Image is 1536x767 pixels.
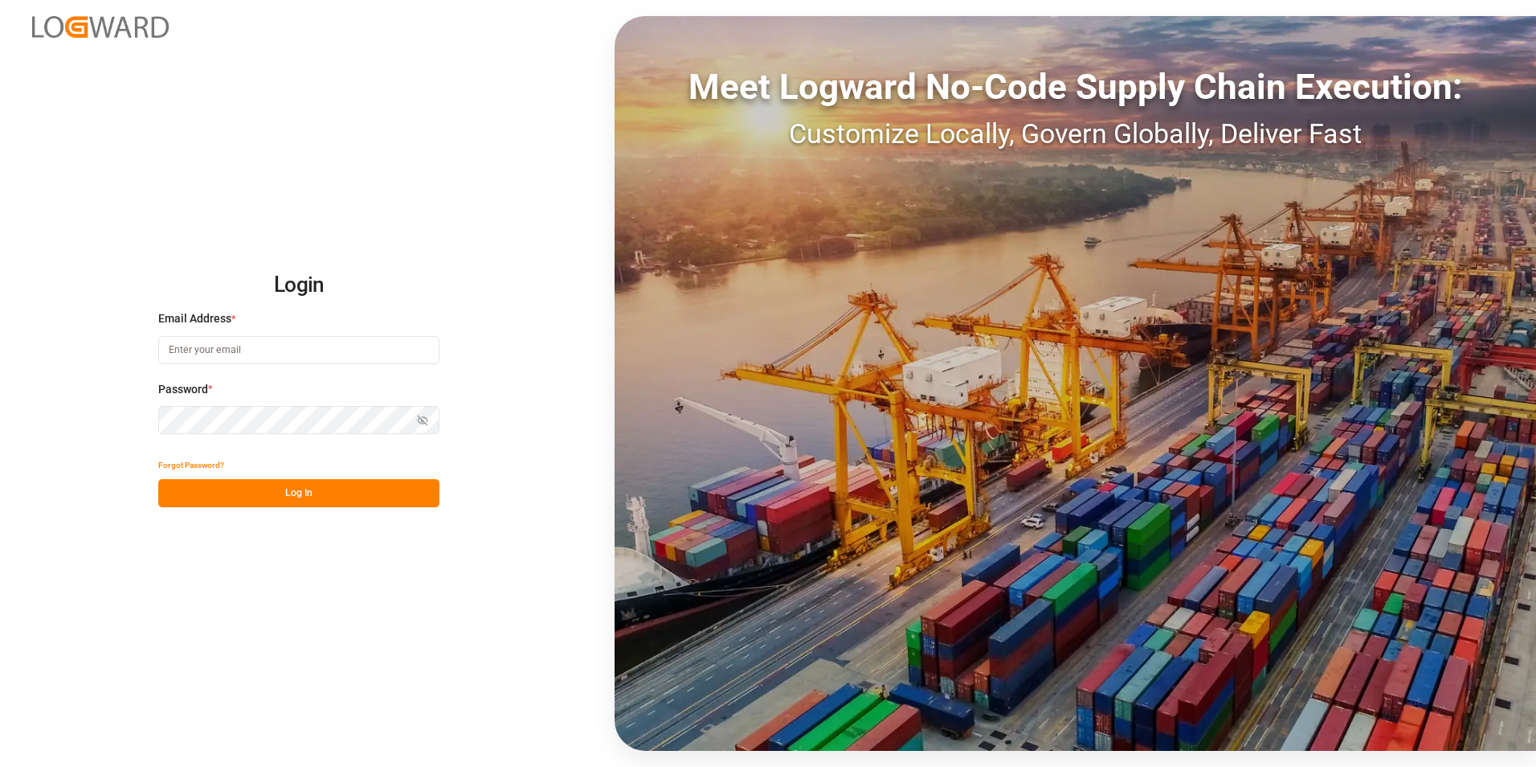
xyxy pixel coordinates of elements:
[158,381,208,398] span: Password
[158,479,439,507] button: Log In
[32,16,169,38] img: Logward_new_orange.png
[158,336,439,364] input: Enter your email
[615,60,1536,113] div: Meet Logward No-Code Supply Chain Execution:
[158,310,231,327] span: Email Address
[615,113,1536,154] div: Customize Locally, Govern Globally, Deliver Fast
[158,260,439,311] h2: Login
[158,451,224,479] button: Forgot Password?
